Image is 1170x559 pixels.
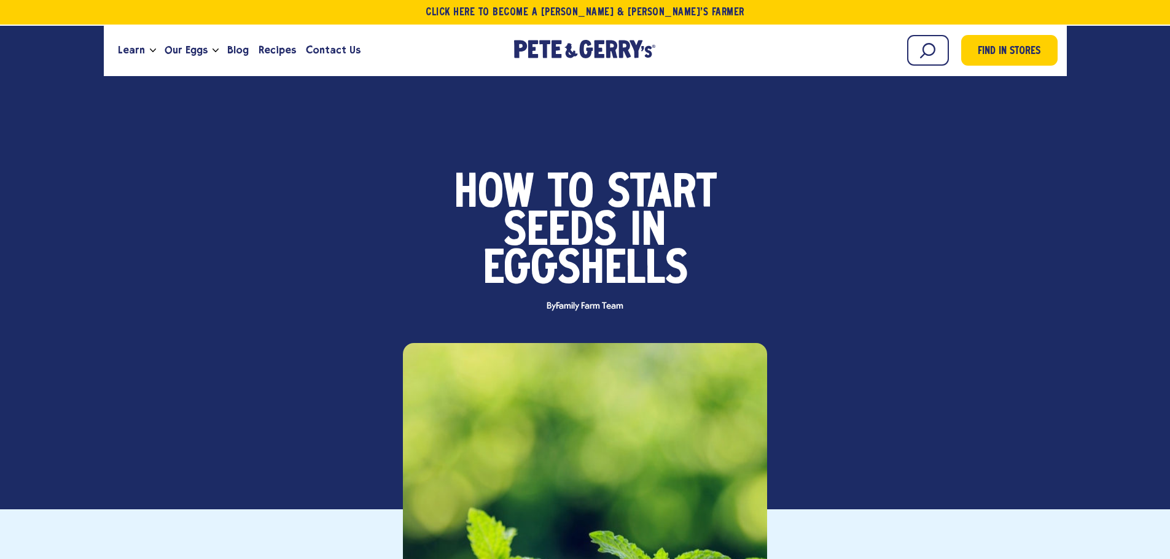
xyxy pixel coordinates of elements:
span: to [548,175,594,214]
input: Search [907,35,949,66]
a: Contact Us [301,34,365,67]
span: Family Farm Team [556,301,623,311]
span: Start [607,175,717,214]
a: Our Eggs [160,34,213,67]
a: Learn [113,34,150,67]
span: Blog [227,42,249,58]
span: Our Eggs [165,42,208,58]
span: Recipes [259,42,296,58]
a: Blog [222,34,254,67]
span: Eggshells [483,252,688,290]
span: By [540,302,629,311]
span: Seeds [504,214,617,252]
a: Find in Stores [961,35,1058,66]
span: Learn [118,42,145,58]
button: Open the dropdown menu for Learn [150,48,156,53]
a: Recipes [254,34,301,67]
span: Find in Stores [978,44,1040,60]
span: in [630,214,666,252]
button: Open the dropdown menu for Our Eggs [213,48,219,53]
span: Contact Us [306,42,361,58]
span: How [454,175,534,214]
